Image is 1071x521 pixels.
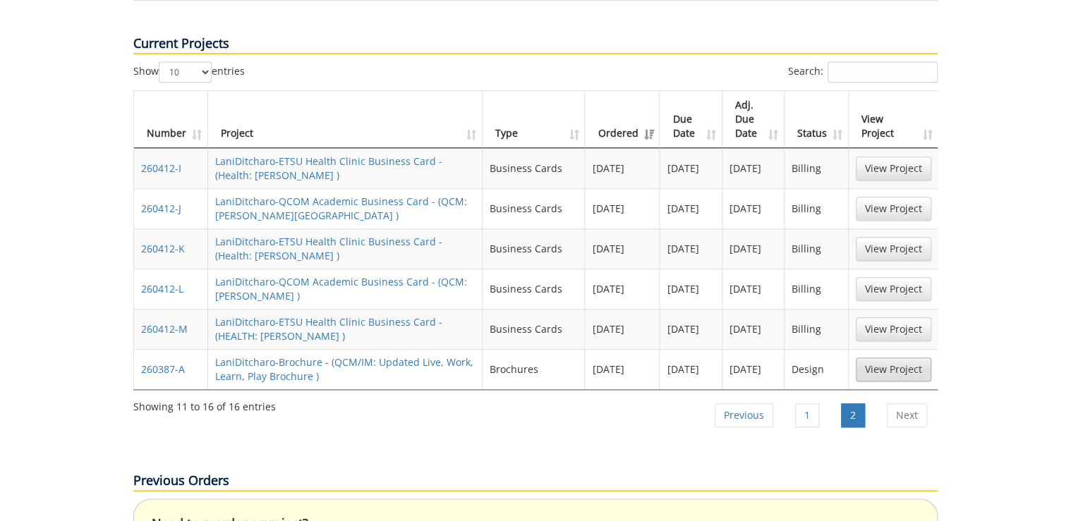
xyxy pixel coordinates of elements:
td: [DATE] [660,228,722,269]
label: Search: [788,61,938,82]
td: Design [785,349,849,389]
a: View Project [856,237,931,261]
td: Billing [785,148,849,188]
td: [DATE] [722,269,785,309]
th: Due Date: activate to sort column ascending [660,91,722,148]
th: Type: activate to sort column ascending [483,91,586,148]
td: [DATE] [722,148,785,188]
a: View Project [856,197,931,221]
th: Status: activate to sort column ascending [785,91,849,148]
a: 260412-M [141,322,188,336]
td: [DATE] [585,309,660,349]
th: Ordered: activate to sort column ascending [585,91,660,148]
p: Previous Orders [133,472,938,491]
td: [DATE] [660,269,722,309]
td: [DATE] [660,188,722,228]
td: [DATE] [660,148,722,188]
td: [DATE] [660,309,722,349]
td: [DATE] [585,349,660,389]
td: Brochures [483,349,586,389]
th: Project: activate to sort column ascending [208,91,483,148]
a: View Project [856,317,931,341]
p: Current Projects [133,35,938,54]
a: View Project [856,357,931,381]
td: Billing [785,188,849,228]
td: Business Cards [483,188,586,228]
td: Billing [785,309,849,349]
a: 260412-J [141,202,181,215]
td: Business Cards [483,269,586,309]
td: [DATE] [722,188,785,228]
a: LaniDitcharo-ETSU Health Clinic Business Card - (HEALTH: [PERSON_NAME] ) [215,315,442,343]
a: 1 [795,403,819,427]
a: LaniDitcharo-QCOM Academic Business Card - (QCM: [PERSON_NAME][GEOGRAPHIC_DATA] ) [215,195,467,222]
th: Number: activate to sort column ascending [134,91,208,148]
div: Showing 11 to 16 of 16 entries [133,394,276,414]
a: 260412-L [141,282,183,295]
select: Showentries [159,61,212,82]
td: Business Cards [483,309,586,349]
label: Show entries [133,61,245,82]
a: View Project [856,157,931,180]
a: LaniDitcharo-QCOM Academic Business Card - (QCM: [PERSON_NAME] ) [215,275,467,302]
a: LaniDitcharo-ETSU Health Clinic Business Card - (Health: [PERSON_NAME] ) [215,235,442,262]
td: [DATE] [722,228,785,269]
td: [DATE] [585,228,660,269]
a: View Project [856,277,931,301]
a: 260412-I [141,161,181,175]
a: Next [887,403,927,427]
th: Adj. Due Date: activate to sort column ascending [722,91,785,148]
a: LaniDitcharo-ETSU Health Clinic Business Card - (Health: [PERSON_NAME] ) [215,154,442,182]
th: View Project: activate to sort column ascending [849,91,938,148]
td: [DATE] [722,309,785,349]
td: Business Cards [483,228,586,269]
td: [DATE] [722,349,785,389]
a: 260387-A [141,362,185,376]
a: 2 [841,403,865,427]
td: Billing [785,269,849,309]
td: [DATE] [585,269,660,309]
a: Previous [715,403,773,427]
td: [DATE] [660,349,722,389]
td: [DATE] [585,148,660,188]
a: 260412-K [141,242,185,255]
td: Business Cards [483,148,586,188]
a: LaniDitcharo-Brochure - (QCM/IM: Updated Live, Work, Learn, Play Brochure ) [215,355,473,383]
input: Search: [828,61,938,82]
td: Billing [785,228,849,269]
td: [DATE] [585,188,660,228]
